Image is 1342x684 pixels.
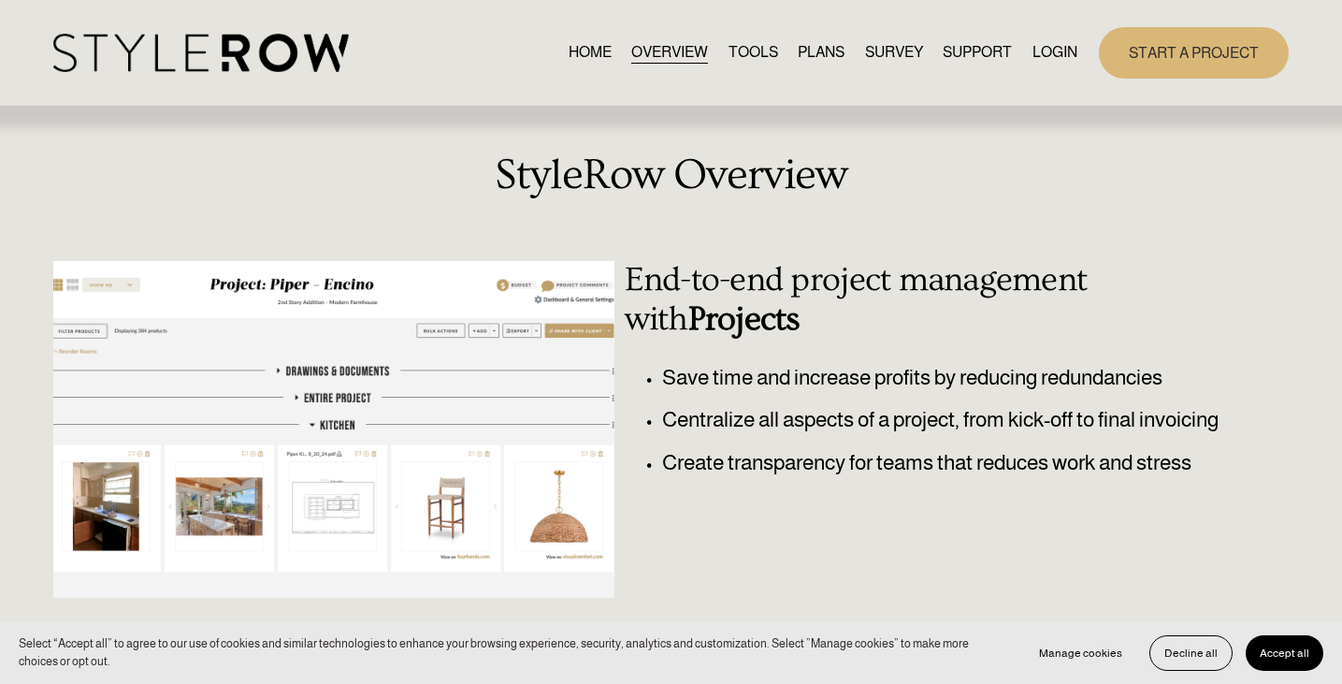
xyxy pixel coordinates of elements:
a: PLANS [798,40,844,65]
span: Manage cookies [1039,647,1122,660]
span: Decline all [1164,647,1218,660]
a: LOGIN [1032,40,1077,65]
a: OVERVIEW [631,40,708,65]
a: TOOLS [729,40,778,65]
button: Manage cookies [1025,635,1136,671]
a: folder dropdown [943,40,1012,65]
p: Centralize all aspects of a project, from kick-off to final invoicing [662,403,1237,435]
p: Create transparency for teams that reduces work and stress [662,446,1237,478]
strong: Projects [688,299,801,339]
h3: End-to-end project management with [625,261,1237,340]
a: HOME [569,40,612,65]
p: Save time and increase profits by reducing redundancies [662,361,1237,393]
span: SUPPORT [943,41,1012,64]
p: Select “Accept all” to agree to our use of cookies and similar technologies to enhance your brows... [19,635,1006,671]
a: START A PROJECT [1099,27,1289,79]
span: Accept all [1260,647,1309,660]
button: Accept all [1246,635,1323,671]
a: SURVEY [865,40,923,65]
img: StyleRow [53,34,348,72]
button: Decline all [1149,635,1233,671]
h2: StyleRow Overview [53,151,1288,199]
